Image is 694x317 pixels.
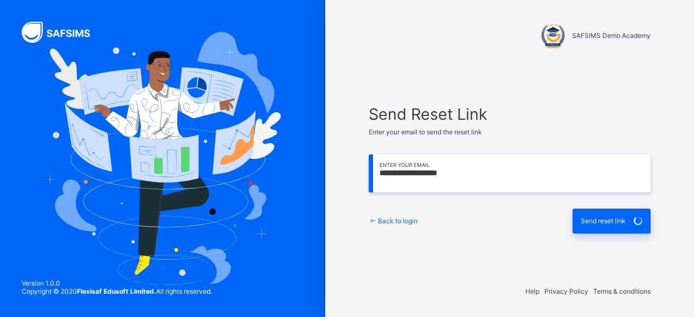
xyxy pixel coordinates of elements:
span: Version 1.0.0 [22,279,212,287]
a: Back to login [369,217,417,225]
span: Back to login [378,217,417,225]
span: SAFSIMS Demo Academy [572,31,651,40]
span: Copyright © 2020 All rights reserved. [22,287,212,295]
span: Help [525,287,539,295]
span: Send reset link [581,217,626,225]
img: Hero Image [44,32,280,286]
img: SAFSIMS Demo Academy [539,22,567,49]
strong: Flexisaf Edusoft Limited. [77,287,156,295]
span: Send Reset Link [369,105,651,124]
span: Terms & conditions [593,287,651,295]
span: Enter your email to send the reset link [369,128,482,136]
img: SAFSIMS Logo [22,22,103,43]
span: Privacy Policy [544,287,588,295]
